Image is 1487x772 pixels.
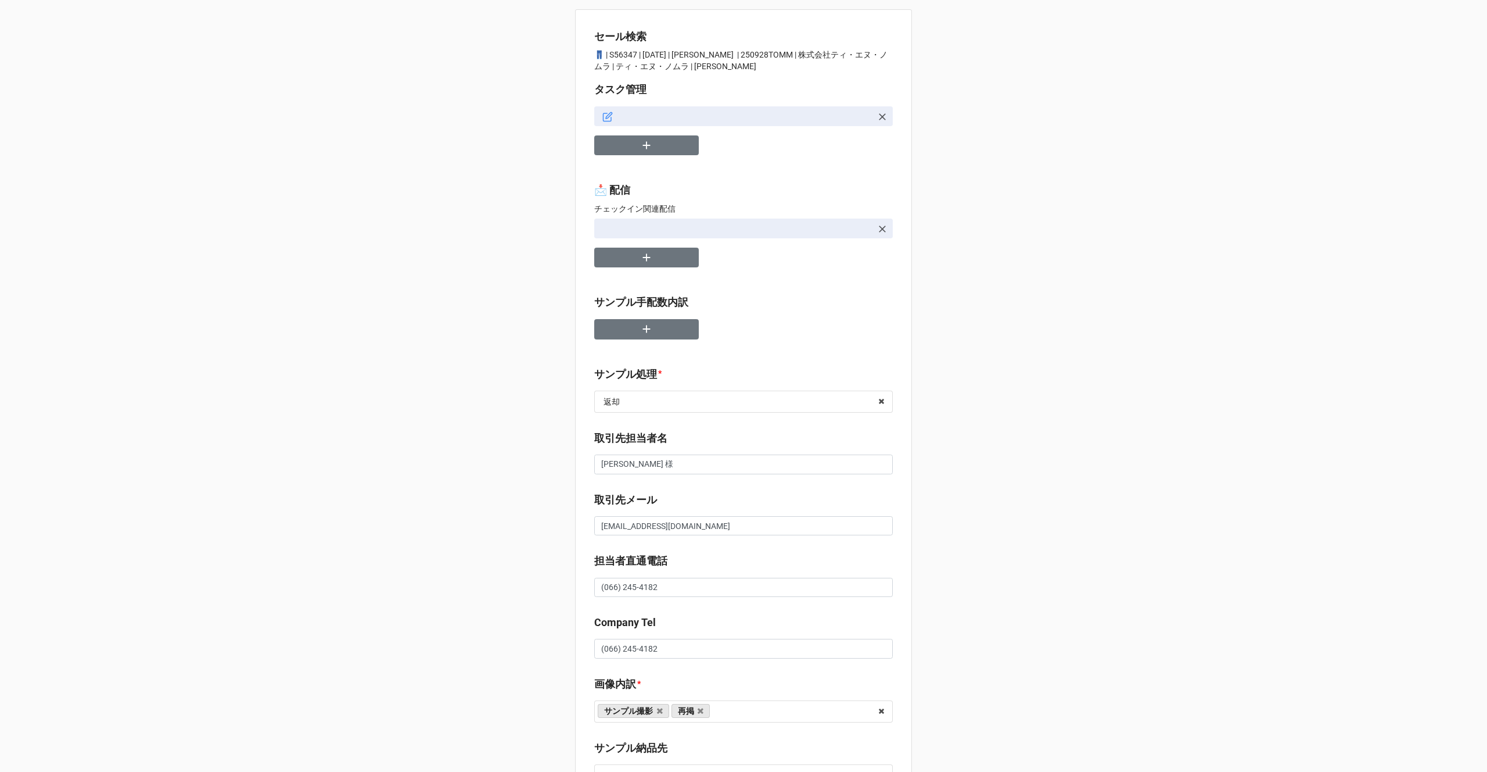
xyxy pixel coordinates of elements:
[671,704,710,718] a: 再掲
[594,676,636,692] label: 画像内訳
[594,614,656,631] label: Company Tel
[594,203,893,215] p: チェックイン関連配信
[594,430,667,446] label: 取引先担当者名
[594,740,667,756] label: サンプル納品先
[594,366,657,383] label: サンプル処理
[594,182,630,198] label: 📩 配信
[598,704,669,718] a: サンプル撮影
[594,30,646,42] b: セール検索
[594,49,893,72] p: 👖 | S56347 | [DATE] | [PERSON_NAME] | 250928TOMM | 株式会社ティ・エヌ・ノムラ | ティ・エヌ・ノムラ | [PERSON_NAME]
[594,294,688,310] label: サンプル手配数内訳
[594,492,657,508] label: 取引先メール
[594,553,667,569] label: 担当者直通電話
[594,81,646,98] label: タスク管理
[604,398,620,406] div: 返却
